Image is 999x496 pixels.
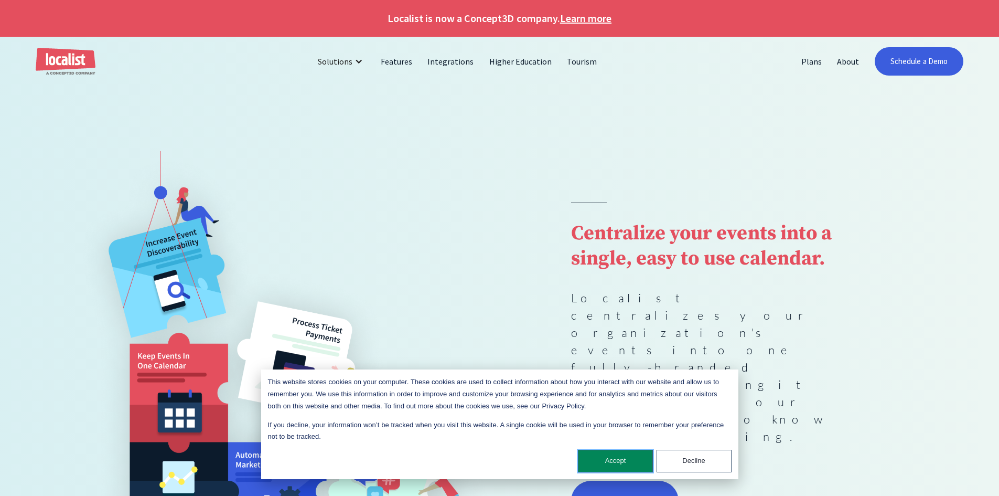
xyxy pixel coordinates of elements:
a: Schedule a Demo [875,47,963,76]
p: This website stores cookies on your computer. These cookies are used to collect information about... [268,376,732,412]
a: Tourism [560,49,605,74]
a: home [36,48,95,76]
button: Decline [657,450,732,472]
div: Solutions [310,49,373,74]
button: Accept [578,450,653,472]
a: Features [373,49,420,74]
a: Learn more [560,10,611,26]
strong: Centralize your events into a single, easy to use calendar. [571,221,832,271]
a: About [830,49,867,74]
a: Integrations [420,49,481,74]
div: Cookie banner [261,370,738,479]
p: Localist centralizes your organization's events into one fully-branded calendar, making it easier... [571,289,856,445]
a: Higher Education [482,49,560,74]
a: Plans [794,49,830,74]
p: If you decline, your information won’t be tracked when you visit this website. A single cookie wi... [268,419,732,444]
div: Solutions [318,55,352,68]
